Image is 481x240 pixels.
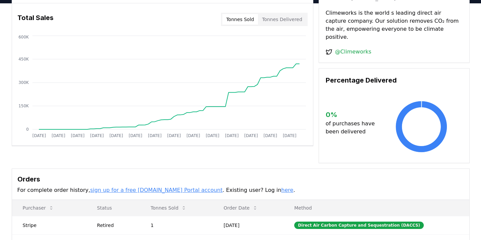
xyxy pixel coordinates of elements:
[145,201,192,215] button: Tonnes Sold
[17,201,59,215] button: Purchaser
[52,133,65,138] tspan: [DATE]
[12,216,86,234] td: Stripe
[218,201,263,215] button: Order Date
[18,57,29,62] tspan: 450K
[92,205,135,211] p: Status
[281,187,293,193] a: here
[206,133,219,138] tspan: [DATE]
[26,127,29,132] tspan: 0
[18,80,29,85] tspan: 300K
[213,216,284,234] td: [DATE]
[289,205,464,211] p: Method
[140,216,213,234] td: 1
[17,186,464,194] p: For complete order history, . Existing user? Log in .
[71,133,84,138] tspan: [DATE]
[258,14,306,25] button: Tonnes Delivered
[326,75,463,85] h3: Percentage Delivered
[32,133,46,138] tspan: [DATE]
[90,187,223,193] a: sign up for a free [DOMAIN_NAME] Portal account
[326,120,380,136] p: of purchases have been delivered
[283,133,296,138] tspan: [DATE]
[294,222,424,229] div: Direct Air Carbon Capture and Sequestration (DACCS)
[244,133,258,138] tspan: [DATE]
[18,104,29,108] tspan: 150K
[326,9,463,41] p: Climeworks is the world s leading direct air capture company. Our solution removes CO₂ from the a...
[17,174,464,184] h3: Orders
[129,133,142,138] tspan: [DATE]
[335,48,372,56] a: @Climeworks
[148,133,162,138] tspan: [DATE]
[17,13,54,26] h3: Total Sales
[167,133,181,138] tspan: [DATE]
[326,110,380,120] h3: 0 %
[109,133,123,138] tspan: [DATE]
[222,14,258,25] button: Tonnes Sold
[225,133,239,138] tspan: [DATE]
[263,133,277,138] tspan: [DATE]
[18,35,29,39] tspan: 600K
[90,133,104,138] tspan: [DATE]
[97,222,135,229] div: Retired
[186,133,200,138] tspan: [DATE]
